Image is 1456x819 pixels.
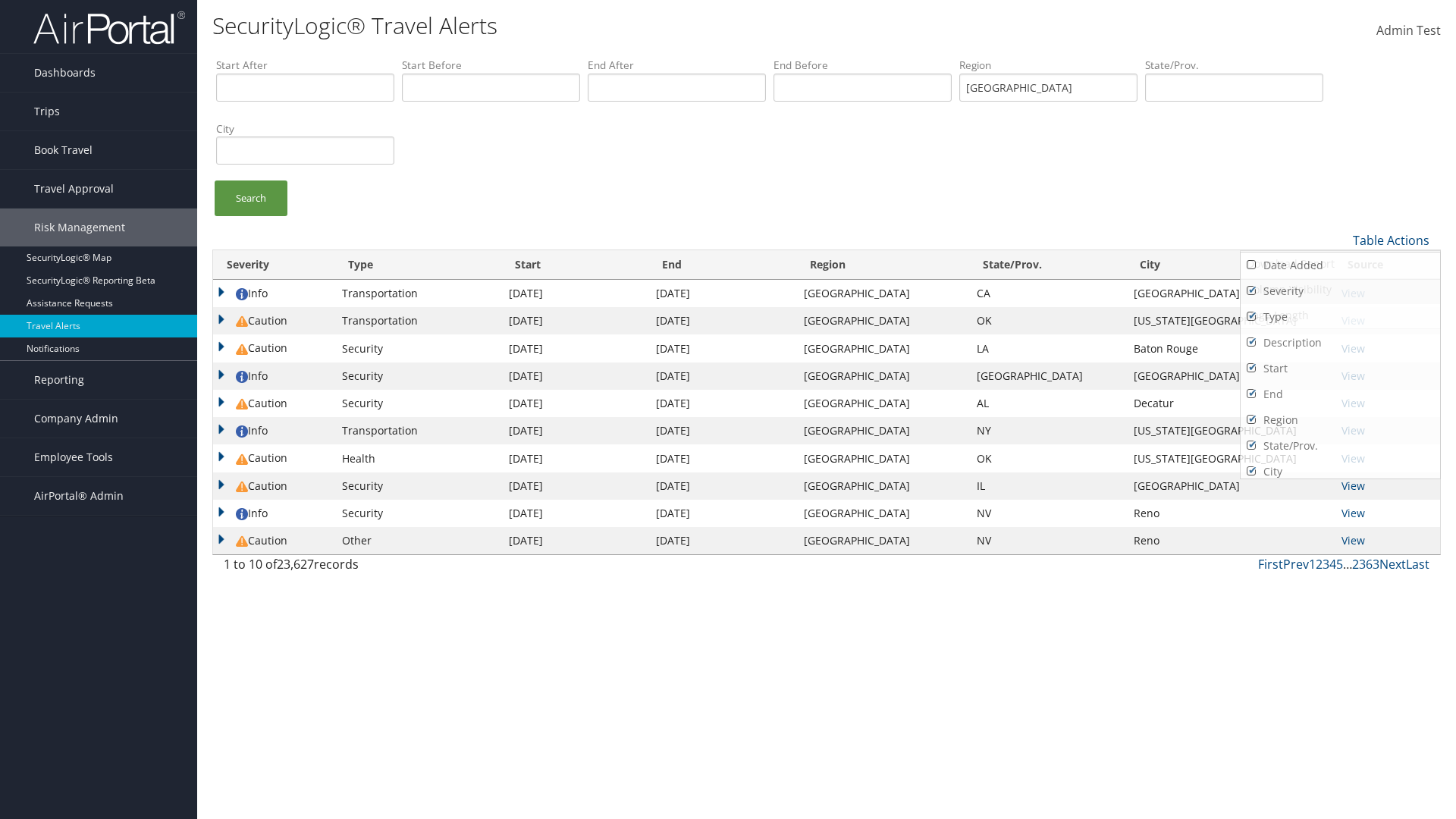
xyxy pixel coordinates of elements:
[1241,251,1440,277] a: Download Report
[34,361,84,399] span: Reporting
[34,93,60,130] span: Trips
[34,54,96,92] span: Dashboards
[34,209,125,246] span: Risk Management
[34,170,114,208] span: Travel Approval
[1241,433,1440,459] a: State/Prov.
[1241,407,1440,433] a: Region
[34,131,93,169] span: Book Travel
[34,438,113,476] span: Employee Tools
[1241,381,1440,407] a: End
[1241,356,1440,381] a: Start
[33,10,185,45] img: airportal-logo.png
[1241,253,1440,278] a: Date Added
[34,400,118,438] span: Company Admin
[1241,459,1440,485] a: City
[1241,330,1440,356] a: Description
[1241,278,1440,304] a: Severity
[1241,304,1440,330] a: Type
[34,477,124,515] span: AirPortal® Admin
